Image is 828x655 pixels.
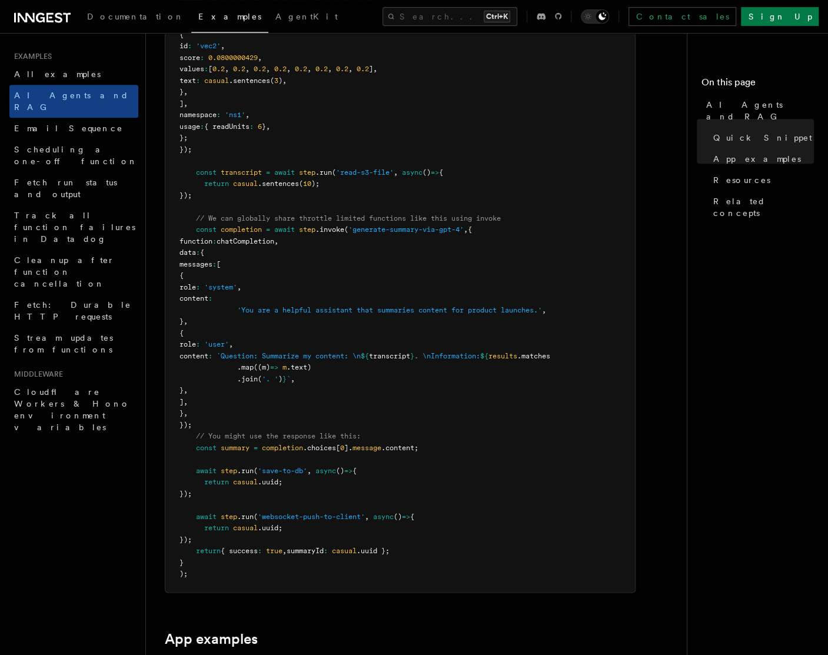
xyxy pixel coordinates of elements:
[14,387,130,432] span: Cloudflare Workers & Hono environment variables
[299,225,315,234] span: step
[332,168,336,177] span: (
[353,467,357,475] span: {
[14,91,129,112] span: AI Agents and RAG
[237,375,258,383] span: .join
[713,195,814,219] span: Related concepts
[254,444,258,452] span: =
[706,99,814,122] span: AI Agents and RAG
[212,65,225,73] span: 0.2
[179,294,208,302] span: content
[369,352,410,360] span: transcript
[245,65,250,73] span: ,
[328,65,332,73] span: ,
[196,77,200,85] span: :
[348,225,464,234] span: 'generate-summary-via-gpt-4'
[357,65,369,73] span: 0.2
[629,7,736,26] a: Contact sales
[245,111,250,119] span: ,
[258,524,282,532] span: .uuid;
[468,225,472,234] span: {
[14,211,135,244] span: Track all function failures in Datadog
[212,260,217,268] span: :
[291,375,295,383] span: ,
[9,327,138,360] a: Stream updates from functions
[709,148,814,169] a: App examples
[221,168,262,177] span: transcript
[340,444,344,452] span: 0
[212,237,217,245] span: :
[221,225,262,234] span: completion
[179,558,184,567] span: }
[184,409,188,417] span: ,
[179,352,208,360] span: content
[332,547,357,555] span: casual
[179,31,184,39] span: {
[179,54,200,62] span: score
[204,77,229,85] span: casual
[348,65,353,73] span: ,
[217,237,274,245] span: chatCompletion
[204,478,229,486] span: return
[307,65,311,73] span: ,
[278,375,282,383] span: )
[87,12,184,21] span: Documentation
[196,432,361,440] span: // You might use the response like this:
[701,94,814,127] a: AI Agents and RAG
[9,139,138,172] a: Scheduling a one-off function
[237,363,254,371] span: .map
[179,340,196,348] span: role
[581,9,609,24] button: Toggle dark mode
[423,168,431,177] span: ()
[179,317,184,325] span: }
[184,398,188,406] span: ,
[179,77,196,85] span: text
[275,12,338,21] span: AgentKit
[196,248,200,257] span: :
[270,77,274,85] span: (
[258,179,299,188] span: .sentences
[165,630,258,647] a: App examples
[179,191,192,200] span: });
[274,225,295,234] span: await
[307,467,311,475] span: ,
[373,513,394,521] span: async
[184,88,188,96] span: ,
[179,386,184,394] span: }
[713,132,812,144] span: Quick Snippet
[179,111,217,119] span: namespace
[217,260,221,268] span: [
[287,363,311,371] span: .text)
[266,65,270,73] span: ,
[488,352,517,360] span: results
[394,168,398,177] span: ,
[258,547,262,555] span: :
[480,352,488,360] span: ${
[217,352,361,360] span: `Question: Summarize my content: \n
[464,225,468,234] span: ,
[184,317,188,325] span: ,
[357,547,390,555] span: .uuid };
[225,65,229,73] span: ,
[9,250,138,294] a: Cleanup after function cancellation
[196,547,221,555] span: return
[336,467,344,475] span: ()
[14,124,123,133] span: Email Sequence
[266,547,282,555] span: true
[713,174,770,186] span: Resources
[196,225,217,234] span: const
[484,11,510,22] kbd: Ctrl+K
[414,352,480,360] span: . \nInformation:
[221,444,250,452] span: summary
[709,169,814,191] a: Resources
[179,490,192,498] span: });
[709,127,814,148] a: Quick Snippet
[208,54,258,62] span: 0.0800000429
[204,65,208,73] span: :
[204,122,250,131] span: { readUnits
[196,168,217,177] span: const
[9,294,138,327] a: Fetch: Durable HTTP requests
[179,134,188,142] span: };
[369,65,373,73] span: ]
[196,214,501,222] span: // We can globally share throttle limited functions like this using invoke
[361,352,369,360] span: ${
